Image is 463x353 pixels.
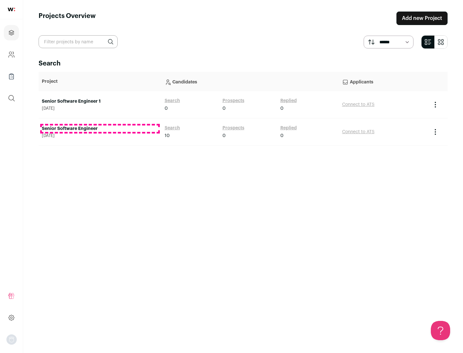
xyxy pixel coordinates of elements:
[165,75,336,88] p: Candidates
[222,133,226,139] span: 0
[280,125,297,131] a: Replied
[222,98,244,104] a: Prospects
[342,130,375,134] a: Connect to ATS
[165,105,168,112] span: 0
[396,12,448,25] a: Add new Project
[6,334,17,345] button: Open dropdown
[165,98,180,104] a: Search
[222,105,226,112] span: 0
[4,69,19,84] a: Company Lists
[280,98,297,104] a: Replied
[42,125,158,132] a: Senior Software Engineer
[8,8,15,11] img: wellfound-shorthand-0d5821cbd27db2630d0214b213865d53afaa358527fdda9d0ea32b1df1b89c2c.svg
[280,105,284,112] span: 0
[342,102,375,107] a: Connect to ATS
[222,125,244,131] a: Prospects
[431,321,450,340] iframe: Help Scout Beacon - Open
[42,98,158,105] a: Senior Software Engineer 1
[280,133,284,139] span: 0
[39,12,96,25] h1: Projects Overview
[42,106,158,111] span: [DATE]
[431,128,439,136] button: Project Actions
[42,133,158,138] span: [DATE]
[431,101,439,108] button: Project Actions
[42,78,158,85] p: Project
[4,47,19,62] a: Company and ATS Settings
[4,25,19,40] a: Projects
[342,75,425,88] p: Applicants
[39,59,448,68] h2: Search
[39,35,118,48] input: Filter projects by name
[6,334,17,345] img: nopic.png
[165,133,170,139] span: 10
[165,125,180,131] a: Search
